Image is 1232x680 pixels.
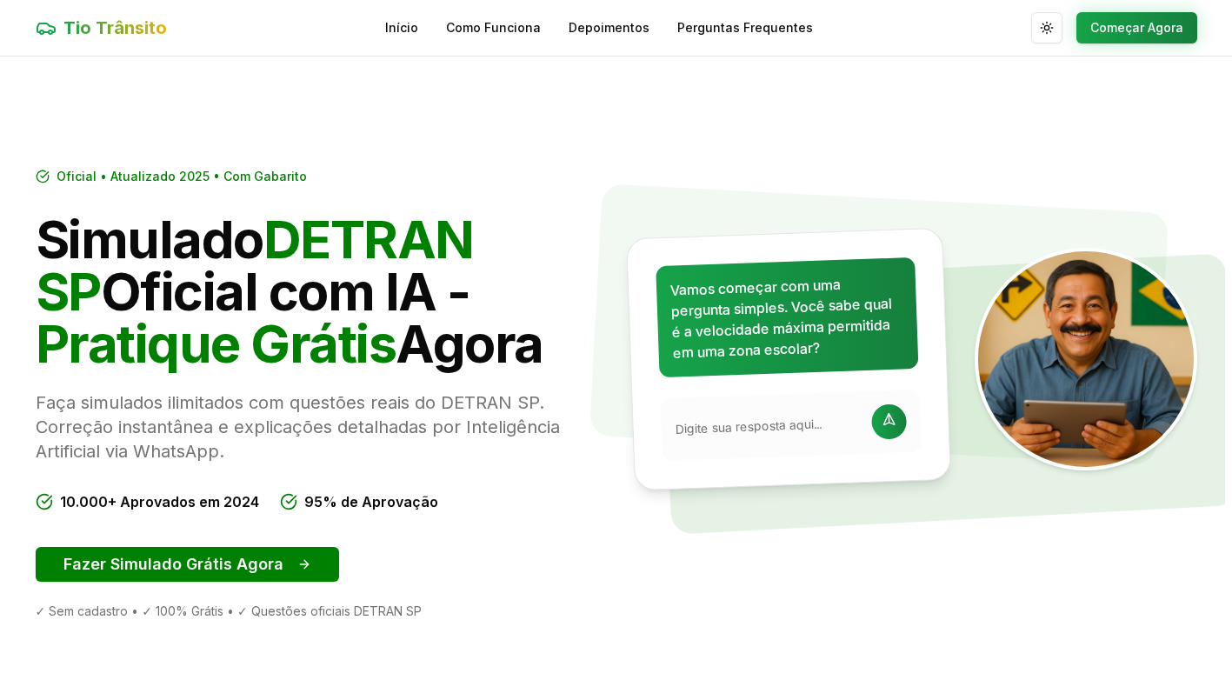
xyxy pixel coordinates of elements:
[36,390,603,463] p: Faça simulados ilimitados com questões reais do DETRAN SP. Correção instantânea e explicações det...
[385,19,418,37] a: Início
[669,271,903,363] p: Vamos começar com uma pergunta simples. Você sabe qual é a velocidade máxima permitida em uma zon...
[36,547,339,582] button: Fazer Simulado Grátis Agora
[675,414,862,437] input: Digite sua resposta aqui...
[304,491,438,512] span: 95% de Aprovação
[1076,12,1197,43] button: Começar Agora
[63,16,167,40] span: Tio Trânsito
[36,213,603,370] h1: Simulado Oficial com IA - Agora
[677,19,813,37] a: Perguntas Frequentes
[975,248,1197,470] img: Tio Trânsito
[57,168,307,185] span: Oficial • Atualizado 2025 • Com Gabarito
[36,16,167,40] a: Tio Trânsito
[446,19,541,37] a: Como Funciona
[36,603,603,620] div: ✓ Sem cadastro • ✓ 100% Grátis • ✓ Questões oficiais DETRAN SP
[36,208,474,323] span: DETRAN SP
[60,491,259,512] span: 10.000+ Aprovados em 2024
[569,19,649,37] a: Depoimentos
[36,312,396,375] span: Pratique Grátis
